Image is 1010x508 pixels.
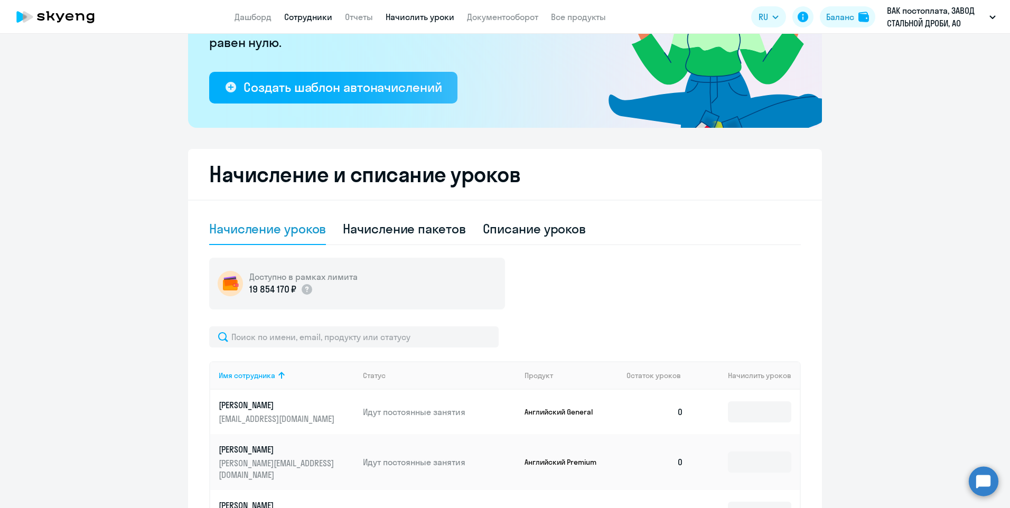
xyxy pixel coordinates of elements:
[525,407,604,417] p: Английский General
[284,12,332,22] a: Сотрудники
[525,371,553,380] div: Продукт
[219,457,337,481] p: [PERSON_NAME][EMAIL_ADDRESS][DOMAIN_NAME]
[525,457,604,467] p: Английский Premium
[219,399,354,425] a: [PERSON_NAME][EMAIL_ADDRESS][DOMAIN_NAME]
[219,413,337,425] p: [EMAIL_ADDRESS][DOMAIN_NAME]
[219,371,354,380] div: Имя сотрудника
[467,12,538,22] a: Документооборот
[618,390,692,434] td: 0
[235,12,272,22] a: Дашборд
[209,220,326,237] div: Начисление уроков
[525,371,619,380] div: Продукт
[249,283,296,296] p: 19 854 170 ₽
[218,271,243,296] img: wallet-circle.png
[692,361,800,390] th: Начислить уроков
[858,12,869,22] img: balance
[820,6,875,27] button: Балансbalance
[618,434,692,490] td: 0
[219,371,275,380] div: Имя сотрудника
[386,12,454,22] a: Начислить уроки
[209,72,457,104] button: Создать шаблон автоначислений
[209,162,801,187] h2: Начисление и списание уроков
[483,220,586,237] div: Списание уроков
[363,406,516,418] p: Идут постоянные занятия
[751,6,786,27] button: RU
[345,12,373,22] a: Отчеты
[249,271,358,283] h5: Доступно в рамках лимита
[551,12,606,22] a: Все продукты
[363,371,386,380] div: Статус
[209,326,499,347] input: Поиск по имени, email, продукту или статусу
[219,444,354,481] a: [PERSON_NAME][PERSON_NAME][EMAIL_ADDRESS][DOMAIN_NAME]
[759,11,768,23] span: RU
[244,79,442,96] div: Создать шаблон автоначислений
[343,220,465,237] div: Начисление пакетов
[882,4,1001,30] button: ВАК постоплата, ЗАВОД СТАЛЬНОЙ ДРОБИ, АО
[363,456,516,468] p: Идут постоянные занятия
[887,4,985,30] p: ВАК постоплата, ЗАВОД СТАЛЬНОЙ ДРОБИ, АО
[626,371,692,380] div: Остаток уроков
[826,11,854,23] div: Баланс
[363,371,516,380] div: Статус
[219,444,337,455] p: [PERSON_NAME]
[626,371,681,380] span: Остаток уроков
[219,399,337,411] p: [PERSON_NAME]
